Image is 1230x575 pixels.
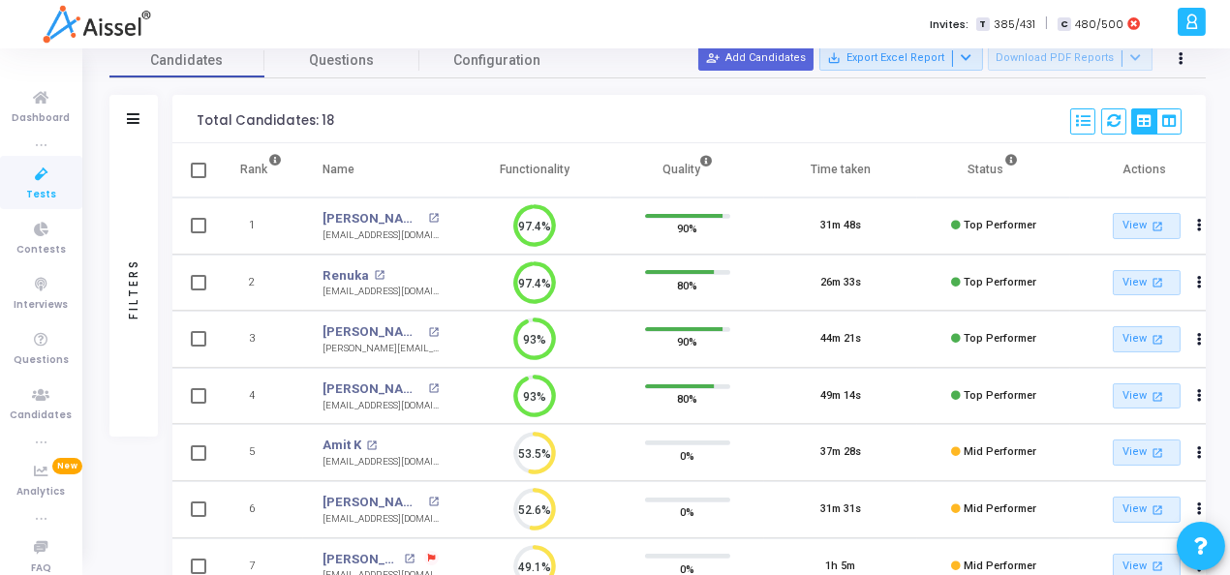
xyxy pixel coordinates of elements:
[16,242,66,258] span: Contests
[826,559,856,575] div: 1h 5m
[994,16,1035,33] span: 385/431
[698,45,814,71] button: Add Candidates
[964,445,1036,458] span: Mid Performer
[678,389,698,409] span: 80%
[323,228,439,243] div: [EMAIL_ADDRESS][DOMAIN_NAME]
[964,389,1036,402] span: Top Performer
[1131,108,1182,135] div: View Options
[678,219,698,238] span: 90%
[1045,14,1048,34] span: |
[323,285,439,299] div: [EMAIL_ADDRESS][DOMAIN_NAME]
[964,219,1036,231] span: Top Performer
[964,332,1036,345] span: Top Performer
[820,218,861,234] div: 31m 48s
[197,113,334,129] div: Total Candidates: 18
[1113,213,1181,239] a: View
[1150,218,1166,234] mat-icon: open_in_new
[323,399,439,413] div: [EMAIL_ADDRESS][DOMAIN_NAME]
[458,143,611,197] th: Functionality
[323,159,354,180] div: Name
[323,379,423,399] a: [PERSON_NAME] T
[820,388,861,405] div: 49m 14s
[323,436,361,455] a: Amit K
[820,275,861,291] div: 26m 33s
[1113,270,1181,296] a: View
[1186,439,1214,467] button: Actions
[375,270,385,281] mat-icon: open_in_new
[11,408,73,424] span: Candidates
[221,197,303,255] td: 1
[323,342,439,356] div: [PERSON_NAME][EMAIL_ADDRESS][DOMAIN_NAME]
[706,51,720,65] mat-icon: person_add_alt
[1186,382,1214,409] button: Actions
[930,16,969,33] label: Invites:
[1113,439,1181,466] a: View
[1150,501,1166,518] mat-icon: open_in_new
[1150,558,1166,574] mat-icon: open_in_new
[428,213,439,224] mat-icon: open_in_new
[323,209,423,228] a: [PERSON_NAME]
[988,45,1153,71] button: Download PDF Reports
[323,493,423,512] a: [PERSON_NAME]
[453,50,540,71] span: Configuration
[1150,388,1166,405] mat-icon: open_in_new
[681,445,695,465] span: 0%
[221,255,303,312] td: 2
[323,550,399,569] a: [PERSON_NAME]
[1150,444,1166,461] mat-icon: open_in_new
[428,327,439,338] mat-icon: open_in_new
[1113,383,1181,409] a: View
[827,51,841,65] mat-icon: save_alt
[221,143,303,197] th: Rank
[964,502,1036,515] span: Mid Performer
[964,560,1036,572] span: Mid Performer
[681,502,695,522] span: 0%
[221,424,303,481] td: 5
[323,266,369,286] a: Renuka
[1186,326,1214,353] button: Actions
[13,110,71,127] span: Dashboard
[811,159,871,180] div: Time taken
[323,455,439,469] div: [EMAIL_ADDRESS][DOMAIN_NAME]
[52,458,82,474] span: New
[221,481,303,538] td: 6
[1113,497,1181,523] a: View
[125,183,142,396] div: Filters
[1150,331,1166,348] mat-icon: open_in_new
[976,17,989,32] span: T
[820,331,861,348] div: 44m 21s
[1150,274,1166,290] mat-icon: open_in_new
[428,383,439,394] mat-icon: open_in_new
[964,276,1036,288] span: Top Performer
[323,512,439,527] div: [EMAIL_ADDRESS][DOMAIN_NAME]
[221,311,303,368] td: 3
[43,5,150,44] img: logo
[221,368,303,425] td: 4
[611,143,764,197] th: Quality
[26,187,56,203] span: Tests
[1113,326,1181,352] a: View
[404,554,415,564] mat-icon: open_in_new
[109,50,264,71] span: Candidates
[819,45,983,71] button: Export Excel Report
[264,50,419,71] span: Questions
[917,143,1070,197] th: Status
[1070,143,1223,197] th: Actions
[14,352,69,369] span: Questions
[323,322,423,342] a: [PERSON_NAME] M
[17,484,66,500] span: Analytics
[820,501,861,518] div: 31m 31s
[367,440,378,451] mat-icon: open_in_new
[1186,497,1214,524] button: Actions
[428,497,439,507] mat-icon: open_in_new
[678,275,698,294] span: 80%
[1058,17,1070,32] span: C
[15,297,69,314] span: Interviews
[1186,213,1214,240] button: Actions
[820,444,861,461] div: 37m 28s
[1075,16,1123,33] span: 480/500
[678,332,698,351] span: 90%
[1186,269,1214,296] button: Actions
